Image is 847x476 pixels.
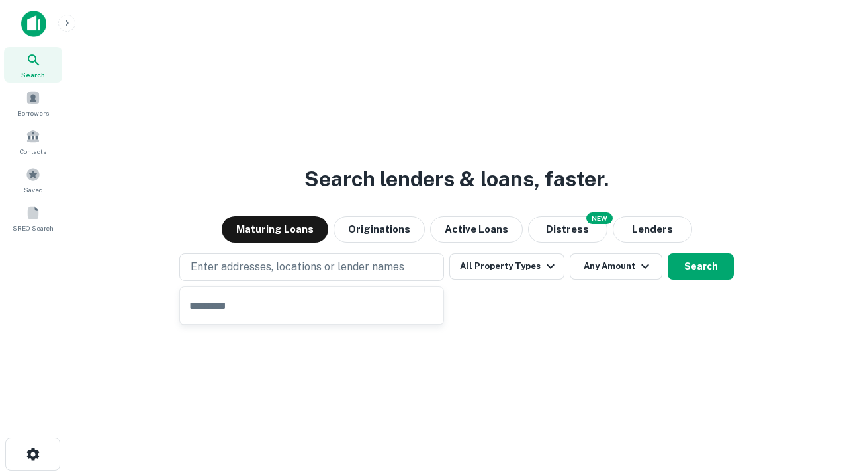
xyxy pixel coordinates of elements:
button: Any Amount [570,253,662,280]
a: Saved [4,162,62,198]
h3: Search lenders & loans, faster. [304,163,609,195]
span: Borrowers [17,108,49,118]
iframe: Chat Widget [781,370,847,434]
span: Search [21,69,45,80]
a: Contacts [4,124,62,159]
a: Borrowers [4,85,62,121]
button: Search [668,253,734,280]
a: Search [4,47,62,83]
button: Maturing Loans [222,216,328,243]
a: SREO Search [4,200,62,236]
button: All Property Types [449,253,564,280]
button: Enter addresses, locations or lender names [179,253,444,281]
button: Lenders [613,216,692,243]
span: Saved [24,184,43,195]
button: Active Loans [430,216,523,243]
p: Enter addresses, locations or lender names [191,259,404,275]
span: SREO Search [13,223,54,233]
div: NEW [586,212,613,224]
button: Originations [334,216,425,243]
span: Contacts [20,146,46,157]
img: capitalize-icon.png [21,11,46,37]
button: Search distressed loans with lien and other non-mortgage details. [528,216,607,243]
